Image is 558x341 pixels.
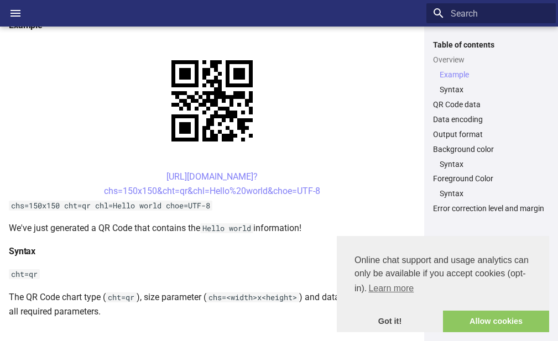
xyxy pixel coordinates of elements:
a: Example [440,70,549,80]
a: allow cookies [443,311,549,333]
span: Online chat support and usage analytics can only be available if you accept cookies (opt-in). [354,254,531,297]
nav: Background color [433,159,549,169]
a: [URL][DOMAIN_NAME]?chs=150x150&cht=qr&chl=Hello%20world&choe=UTF-8 [104,171,320,196]
a: Syntax [440,85,549,95]
p: We've just generated a QR Code that contains the information! [9,221,415,235]
label: Table of contents [426,40,556,50]
nav: Overview [433,70,549,95]
code: chs=150x150 cht=qr chl=Hello world choe=UTF-8 [9,201,212,211]
a: Data encoding [433,114,549,124]
a: Syntax [440,159,549,169]
h4: Syntax [9,244,415,259]
nav: Table of contents [426,40,556,214]
code: Hello world [200,223,253,233]
a: Syntax [440,188,549,198]
p: The QR Code chart type ( ), size parameter ( ) and data ( ) are all required parameters. [9,290,415,318]
a: Background color [433,144,549,154]
nav: Foreground Color [433,188,549,198]
code: cht=qr [106,292,137,302]
code: chs=<width>x<height> [206,292,299,302]
input: Search [426,3,556,23]
a: Overview [433,55,549,65]
a: Foreground Color [433,174,549,183]
code: cht=qr [9,269,40,279]
img: chart [152,41,272,161]
a: learn more about cookies [367,280,415,297]
a: Error correction level and margin [433,203,549,213]
a: QR Code data [433,99,549,109]
a: Output format [433,129,549,139]
div: cookieconsent [337,236,549,332]
a: dismiss cookie message [337,311,443,333]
